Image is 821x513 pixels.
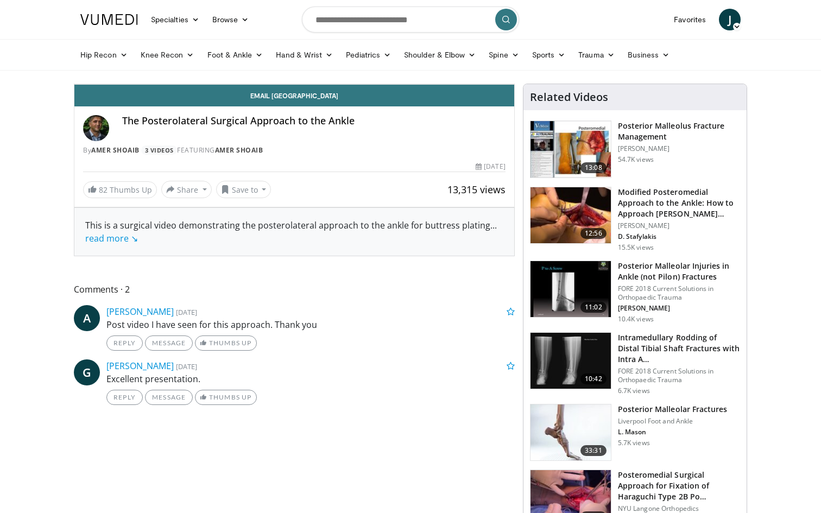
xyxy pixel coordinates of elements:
a: Pediatrics [339,44,397,66]
a: Trauma [572,44,621,66]
h3: Posterior Malleolus Fracture Management [618,121,740,142]
button: Save to [216,181,271,198]
a: Hand & Wrist [269,44,339,66]
span: 11:02 [580,302,607,313]
img: VuMedi Logo [80,14,138,25]
a: 13:08 Posterior Malleolus Fracture Management [PERSON_NAME] 54.7K views [530,121,740,178]
a: J [719,9,741,30]
a: Reply [106,390,143,405]
p: 15.5K views [618,243,654,252]
p: Liverpool Foot and Ankle [618,417,728,426]
a: read more ↘ [85,232,138,244]
p: [PERSON_NAME] [618,304,740,313]
p: Post video I have seen for this approach. Thank you [106,318,515,331]
p: D. Stafylakis [618,232,740,241]
a: 3 Videos [141,145,177,155]
a: Foot & Ankle [201,44,270,66]
span: 10:42 [580,373,607,384]
a: [PERSON_NAME] [106,306,174,318]
div: [DATE] [476,162,505,172]
a: A [74,305,100,331]
a: 82 Thumbs Up [83,181,157,198]
a: Thumbs Up [195,335,256,351]
p: FORE 2018 Current Solutions in Orthopaedic Trauma [618,284,740,302]
a: Specialties [144,9,206,30]
p: FORE 2018 Current Solutions in Orthopaedic Trauma [618,367,740,384]
a: Spine [482,44,525,66]
small: [DATE] [176,307,197,317]
div: This is a surgical video demonstrating the posterolateral approach to the ankle for buttress plating [85,219,503,245]
span: 13,315 views [447,183,506,196]
img: ae8508ed-6896-40ca-bae0-71b8ded2400a.150x105_q85_crop-smart_upscale.jpg [531,187,611,244]
a: Knee Recon [134,44,201,66]
p: Excellent presentation. [106,372,515,385]
a: amer shoaib [215,145,263,155]
p: NYU Langone Orthopedics [618,504,740,513]
p: 6.7K views [618,387,650,395]
p: 5.7K views [618,439,650,447]
h3: Intramedullary Rodding of Distal Tibial Shaft Fractures with Intra A… [618,332,740,365]
a: G [74,359,100,385]
img: 50e07c4d-707f-48cd-824d-a6044cd0d074.150x105_q85_crop-smart_upscale.jpg [531,121,611,178]
h3: Posterior Malleolar Fractures [618,404,728,415]
h3: Posterior Malleolar Injuries in Ankle (not Pilon) Fractures [618,261,740,282]
p: [PERSON_NAME] [618,144,740,153]
a: 33:31 Posterior Malleolar Fractures Liverpool Foot and Ankle L. Mason 5.7K views [530,404,740,461]
a: Reply [106,335,143,351]
span: 33:31 [580,445,607,456]
a: Sports [526,44,572,66]
p: [PERSON_NAME] [618,221,740,230]
span: 12:56 [580,228,607,239]
p: 10.4K views [618,315,654,324]
video-js: Video Player [74,84,514,85]
div: By FEATURING [83,145,506,155]
a: [PERSON_NAME] [106,360,174,372]
h3: Modified Posteromedial Approach to the Ankle: How to Approach [PERSON_NAME]… [618,187,740,219]
h3: Posteromedial Surgical Approach for Fixation of Haraguchi Type 2B Po… [618,470,740,502]
span: 13:08 [580,162,607,173]
img: 92e15c60-1a23-4c94-9703-c1e6f63947b4.150x105_q85_crop-smart_upscale.jpg [531,333,611,389]
a: Email [GEOGRAPHIC_DATA] [74,85,514,106]
img: c613a3bd-9827-4973-b08f-77b3ce0ba407.150x105_q85_crop-smart_upscale.jpg [531,261,611,318]
a: Message [145,390,193,405]
p: 54.7K views [618,155,654,164]
a: Message [145,335,193,351]
a: 12:56 Modified Posteromedial Approach to the Ankle: How to Approach [PERSON_NAME]… [PERSON_NAME] ... [530,187,740,252]
img: Avatar [83,115,109,141]
button: Share [161,181,212,198]
img: acc9aee5-0d6e-4ff0-8b9e-53e539056a7b.150x105_q85_crop-smart_upscale.jpg [531,404,611,461]
h4: Related Videos [530,91,608,104]
a: Shoulder & Elbow [397,44,482,66]
span: 82 [99,185,108,195]
a: Business [621,44,677,66]
h4: The Posterolateral Surgical Approach to the Ankle [122,115,506,127]
a: Thumbs Up [195,390,256,405]
small: [DATE] [176,362,197,371]
span: Comments 2 [74,282,515,296]
a: Favorites [667,9,712,30]
input: Search topics, interventions [302,7,519,33]
a: Browse [206,9,256,30]
a: amer shoaib [91,145,140,155]
p: L. Mason [618,428,728,436]
a: 10:42 Intramedullary Rodding of Distal Tibial Shaft Fractures with Intra A… FORE 2018 Current Sol... [530,332,740,395]
a: 11:02 Posterior Malleolar Injuries in Ankle (not Pilon) Fractures FORE 2018 Current Solutions in ... [530,261,740,324]
a: Hip Recon [74,44,134,66]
